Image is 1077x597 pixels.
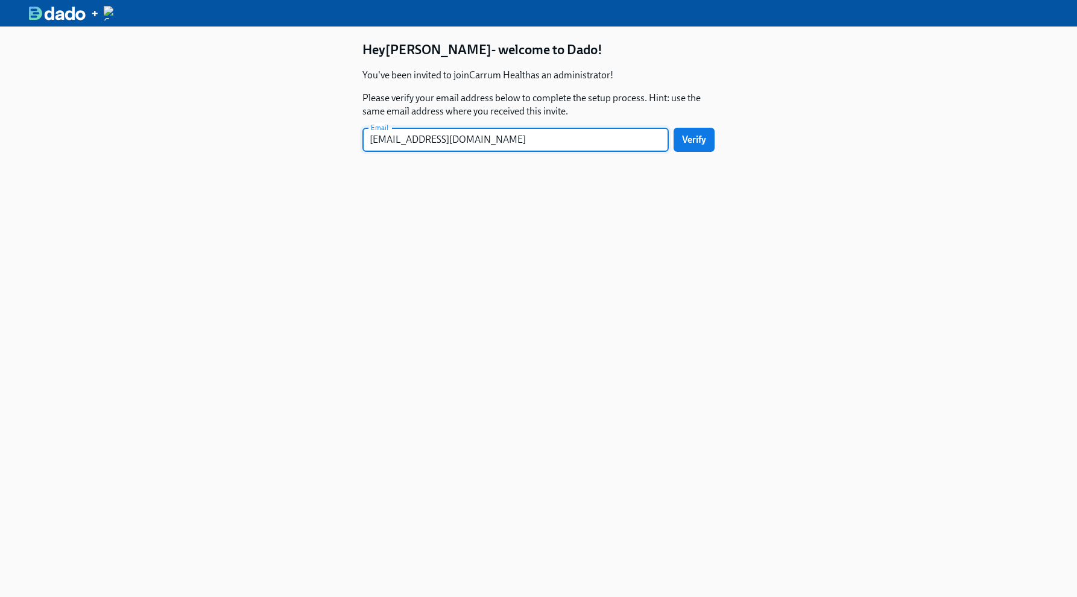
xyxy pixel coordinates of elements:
div: + [90,6,99,20]
button: Verify [674,128,715,152]
span: Verify [682,134,706,146]
p: Please verify your email address below to complete the setup process. Hint: use the same email ad... [362,92,715,118]
img: Carrum Health [104,6,136,20]
h4: Hey [PERSON_NAME] - welcome to Dado! [362,41,715,59]
img: dado [29,6,86,20]
p: You've been invited to join Carrum Health as an administrator! [362,69,715,82]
